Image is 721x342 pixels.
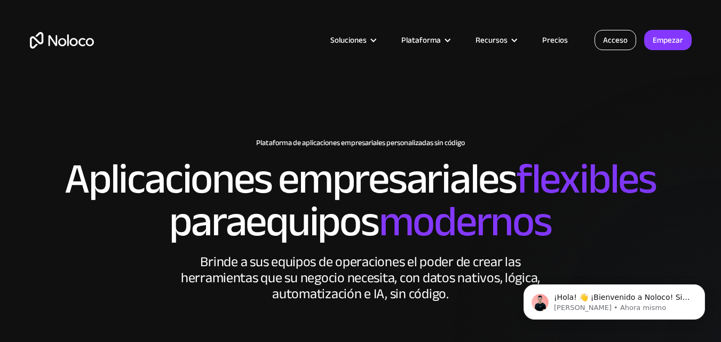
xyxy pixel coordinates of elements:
font: Brinde a sus equipos de operaciones el poder de crear las herramientas que su negocio necesita, c... [181,249,540,307]
font: flexibles [517,139,656,219]
div: Plataforma [388,33,462,47]
font: Empezar [653,33,683,47]
a: Empezar [644,30,692,50]
font: para [169,182,245,261]
font: Aplicaciones empresariales [65,139,517,219]
font: equipos [245,182,378,261]
div: Soluciones [317,33,388,47]
font: Plataforma de aplicaciones empresariales personalizadas sin código [256,136,465,150]
font: Recursos [476,33,508,47]
font: Acceso [603,33,628,47]
font: modernos [379,182,552,261]
iframe: Mensaje de notificaciones del intercomunicador [508,262,721,337]
a: Acceso [595,30,636,50]
font: Plataforma [401,33,441,47]
div: Recursos [462,33,529,47]
font: Soluciones [330,33,367,47]
a: Precios [529,33,581,47]
font: Precios [542,33,568,47]
a: hogar [30,32,94,49]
